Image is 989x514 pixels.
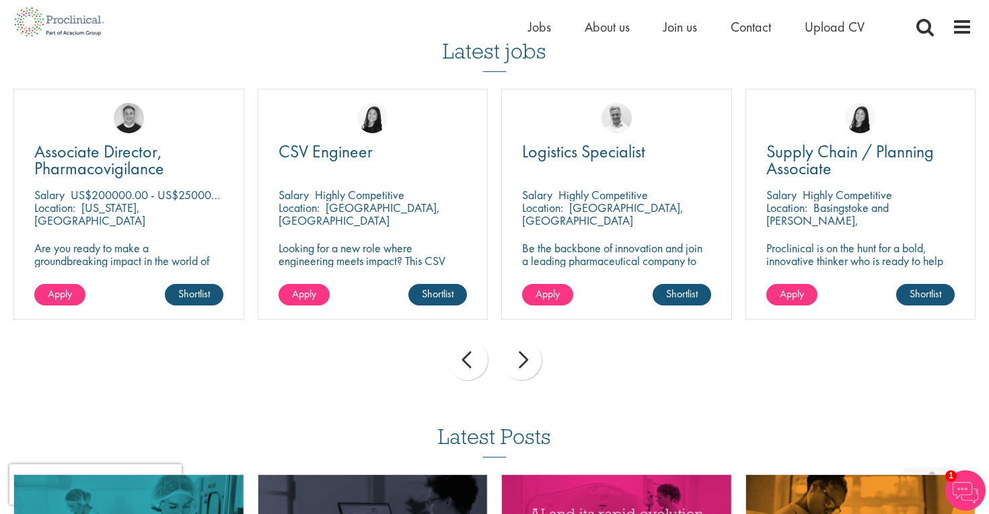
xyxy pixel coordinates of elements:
[357,103,388,133] img: Numhom Sudsok
[279,284,330,305] a: Apply
[780,287,804,301] span: Apply
[663,18,697,36] a: Join us
[766,143,955,177] a: Supply Chain / Planning Associate
[803,187,892,203] p: Highly Competitive
[279,200,440,228] p: [GEOGRAPHIC_DATA], [GEOGRAPHIC_DATA]
[522,143,711,160] a: Logistics Specialist
[522,200,563,215] span: Location:
[522,284,573,305] a: Apply
[766,284,817,305] a: Apply
[48,287,72,301] span: Apply
[528,18,551,36] a: Jobs
[805,18,865,36] a: Upload CV
[279,140,373,163] span: CSV Engineer
[766,242,955,293] p: Proclinical is on the hunt for a bold, innovative thinker who is ready to help push the boundarie...
[34,140,164,180] span: Associate Director, Pharmacovigilance
[522,242,711,293] p: Be the backbone of innovation and join a leading pharmaceutical company to help keep life-changin...
[34,187,65,203] span: Salary
[34,200,145,228] p: [US_STATE], [GEOGRAPHIC_DATA]
[34,200,75,215] span: Location:
[71,187,285,203] p: US$200000.00 - US$250000.00 per annum
[731,18,771,36] a: Contact
[438,425,551,457] h3: Latest Posts
[292,287,316,301] span: Apply
[279,143,468,160] a: CSV Engineer
[114,103,144,133] img: Bo Forsen
[9,464,182,505] iframe: reCAPTCHA
[766,200,889,241] p: Basingstoke and [PERSON_NAME], [GEOGRAPHIC_DATA]
[558,187,648,203] p: Highly Competitive
[896,284,955,305] a: Shortlist
[315,187,404,203] p: Highly Competitive
[766,140,934,180] span: Supply Chain / Planning Associate
[165,284,223,305] a: Shortlist
[501,340,542,380] div: next
[653,284,711,305] a: Shortlist
[766,187,797,203] span: Salary
[522,187,552,203] span: Salary
[279,242,468,280] p: Looking for a new role where engineering meets impact? This CSV Engineer role is calling your name!
[585,18,630,36] a: About us
[408,284,467,305] a: Shortlist
[447,340,488,380] div: prev
[522,140,645,163] span: Logistics Specialist
[945,470,957,482] span: 1
[34,284,85,305] a: Apply
[279,187,309,203] span: Salary
[845,103,875,133] img: Numhom Sudsok
[536,287,560,301] span: Apply
[279,200,320,215] span: Location:
[945,470,986,511] img: Chatbot
[34,242,223,305] p: Are you ready to make a groundbreaking impact in the world of biotechnology? Join a growing compa...
[601,103,632,133] img: Joshua Bye
[34,143,223,177] a: Associate Director, Pharmacovigilance
[766,200,807,215] span: Location:
[522,200,684,228] p: [GEOGRAPHIC_DATA], [GEOGRAPHIC_DATA]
